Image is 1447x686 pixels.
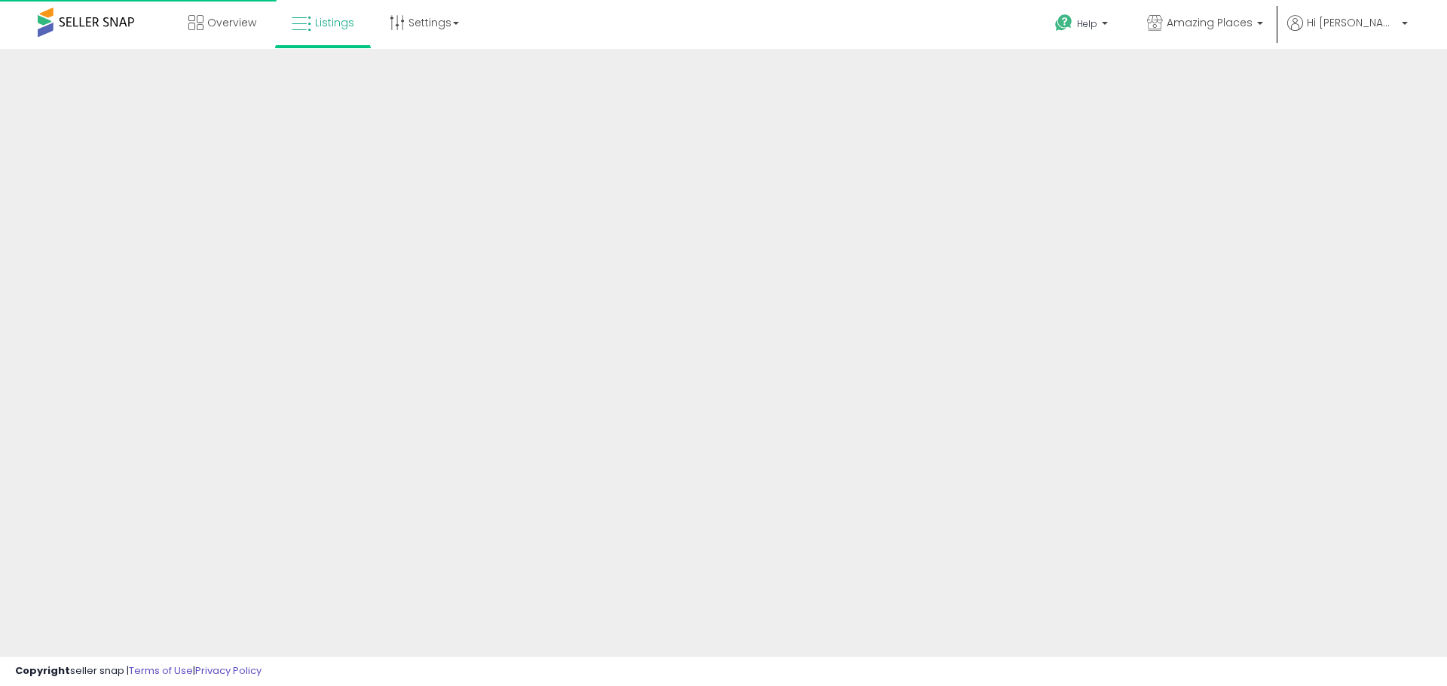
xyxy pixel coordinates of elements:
[1054,14,1073,32] i: Get Help
[207,15,256,30] span: Overview
[15,663,70,678] strong: Copyright
[1307,15,1397,30] span: Hi [PERSON_NAME]
[315,15,354,30] span: Listings
[195,663,262,678] a: Privacy Policy
[1043,2,1123,49] a: Help
[129,663,193,678] a: Terms of Use
[1167,15,1253,30] span: Amazing Places
[1077,17,1097,30] span: Help
[1287,15,1408,49] a: Hi [PERSON_NAME]
[15,664,262,678] div: seller snap | |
